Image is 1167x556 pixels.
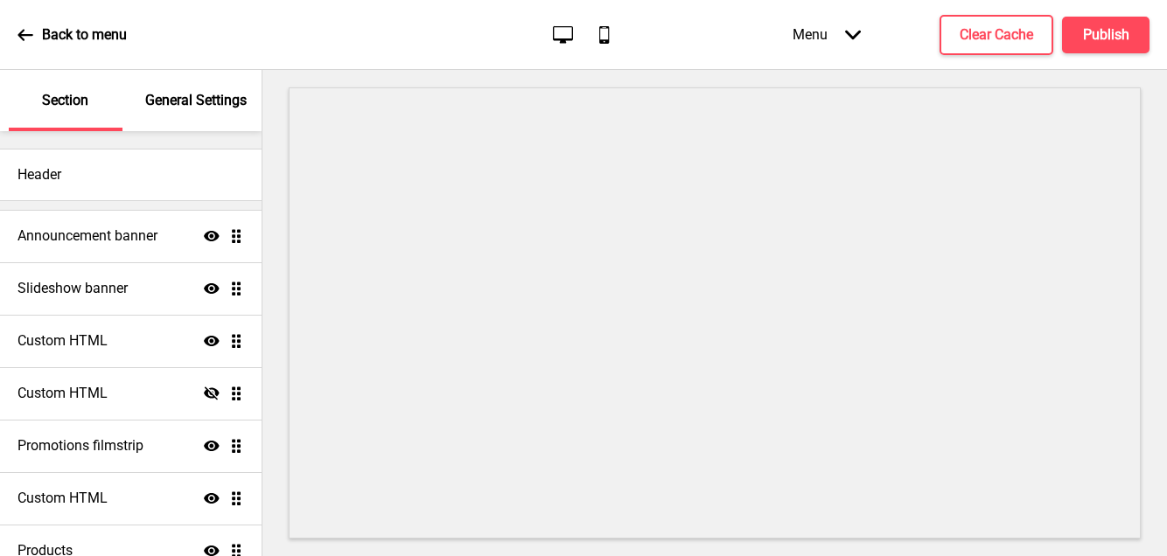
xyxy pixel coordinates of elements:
[1062,17,1150,53] button: Publish
[17,279,128,298] h4: Slideshow banner
[17,489,108,508] h4: Custom HTML
[17,165,61,184] h4: Header
[17,384,108,403] h4: Custom HTML
[42,25,127,45] p: Back to menu
[775,9,878,60] div: Menu
[1083,25,1129,45] h4: Publish
[940,15,1053,55] button: Clear Cache
[17,11,127,59] a: Back to menu
[17,436,143,455] h4: Promotions filmstrip
[42,91,88,110] p: Section
[17,331,108,351] h4: Custom HTML
[17,226,157,246] h4: Announcement banner
[960,25,1033,45] h4: Clear Cache
[145,91,247,110] p: General Settings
